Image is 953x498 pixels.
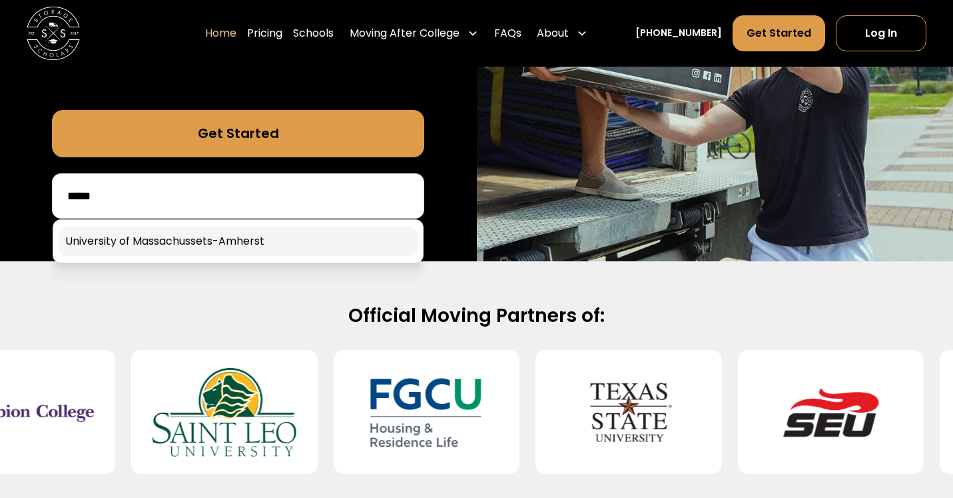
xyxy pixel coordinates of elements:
img: Texas State University [557,361,701,464]
a: Home [205,15,236,52]
a: FAQs [494,15,521,52]
div: About [537,25,569,41]
a: Get Started [52,110,424,158]
div: Moving After College [344,15,483,52]
img: Florida Gulf Coast University [354,361,498,464]
img: Storage Scholars main logo [27,7,80,60]
a: Log In [836,15,926,51]
div: Moving After College [350,25,460,41]
a: [PHONE_NUMBER] [635,26,722,40]
a: home [27,7,80,60]
h2: Official Moving Partners of: [51,304,902,328]
a: Schools [293,15,334,52]
img: Saint Leo University [153,361,296,464]
img: Southeastern University [759,361,903,464]
a: Pricing [247,15,282,52]
div: About [532,15,593,52]
a: Get Started [733,15,825,51]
